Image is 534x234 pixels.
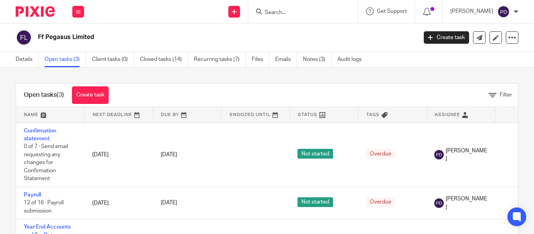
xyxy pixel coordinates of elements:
p: [PERSON_NAME] [450,7,493,15]
a: Create task [424,31,469,44]
span: Snoozed Until [229,113,271,117]
span: Overdue [366,197,395,207]
span: [PERSON_NAME] [446,147,487,163]
a: Create task [72,86,109,104]
a: Confirmation statement [24,128,56,141]
a: Audit logs [337,52,367,67]
span: (3) [57,92,64,98]
a: Notes (3) [303,52,332,67]
a: Payroll [24,192,41,198]
span: Get Support [377,9,407,14]
a: Closed tasks (14) [140,52,188,67]
h1: Open tasks [24,91,64,99]
span: Filter [500,92,512,98]
img: svg%3E [16,29,32,46]
span: Tags [366,113,380,117]
img: svg%3E [434,198,444,208]
a: Client tasks (0) [92,52,134,67]
img: Pixie [16,6,55,17]
span: [DATE] [161,152,177,157]
img: svg%3E [497,5,510,18]
a: Details [16,52,39,67]
span: Not started [297,197,333,207]
span: [DATE] [161,200,177,206]
span: Status [298,113,317,117]
td: [DATE] [84,187,153,219]
h2: Ff Pegasus Limited [38,33,337,41]
td: [DATE] [84,123,153,187]
span: [PERSON_NAME] [446,195,487,211]
img: svg%3E [434,150,444,159]
input: Search [264,9,334,16]
a: Open tasks (3) [45,52,86,67]
a: Emails [275,52,297,67]
span: 0 of 7 · Send email requesting any changes for Confirmation Statement [24,144,68,181]
a: Files [252,52,269,67]
span: 12 of 16 · Payroll submission [24,200,64,214]
span: Not started [297,149,333,159]
a: Recurring tasks (7) [194,52,246,67]
span: Overdue [366,149,395,159]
